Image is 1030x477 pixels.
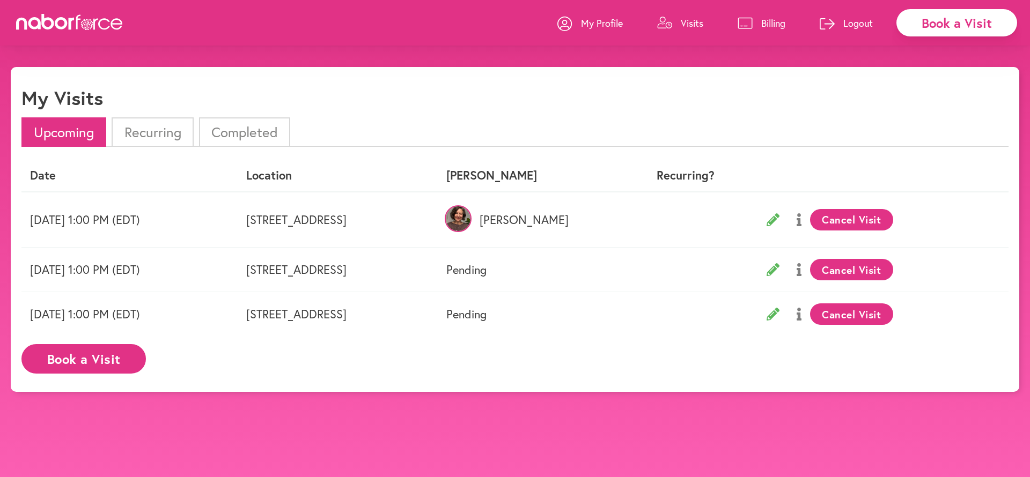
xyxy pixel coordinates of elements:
td: Pending [438,292,621,337]
th: [PERSON_NAME] [438,160,621,191]
td: [DATE] 1:00 PM (EDT) [21,292,238,337]
td: [STREET_ADDRESS] [238,192,438,248]
td: [DATE] 1:00 PM (EDT) [21,248,238,292]
li: Upcoming [21,117,106,147]
a: Logout [820,7,873,39]
td: Pending [438,248,621,292]
button: Cancel Visit [810,209,893,230]
h1: My Visits [21,86,103,109]
button: Cancel Visit [810,259,893,280]
p: Visits [681,17,703,29]
a: Visits [657,7,703,39]
p: Logout [843,17,873,29]
button: Cancel Visit [810,303,893,325]
p: [PERSON_NAME] [446,213,613,227]
th: Date [21,160,238,191]
td: [STREET_ADDRESS] [238,248,438,292]
th: Location [238,160,438,191]
a: Book a Visit [21,352,146,362]
div: Book a Visit [896,9,1017,36]
li: Recurring [112,117,193,147]
button: Book a Visit [21,344,146,374]
img: bnx1Eh5AQLGCvsqSN2u6 [445,205,472,232]
p: Billing [761,17,785,29]
a: Billing [738,7,785,39]
li: Completed [199,117,290,147]
a: My Profile [557,7,623,39]
th: Recurring? [622,160,749,191]
td: [STREET_ADDRESS] [238,292,438,337]
p: My Profile [581,17,623,29]
td: [DATE] 1:00 PM (EDT) [21,192,238,248]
